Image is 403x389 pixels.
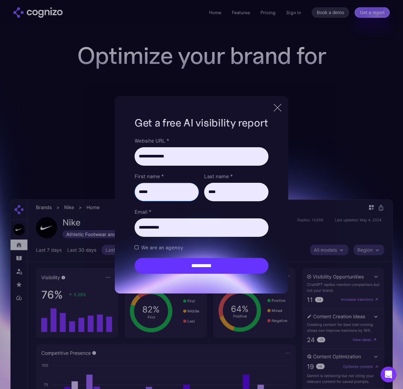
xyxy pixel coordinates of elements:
label: First name * [135,172,199,180]
form: Brand Report Form [135,137,268,274]
span: We are an agency [141,243,183,251]
label: Email * [135,208,268,216]
label: Website URL * [135,137,268,145]
h1: Get a free AI visibility report [135,116,268,130]
label: Last name * [204,172,268,180]
div: Open Intercom Messenger [381,367,396,382]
